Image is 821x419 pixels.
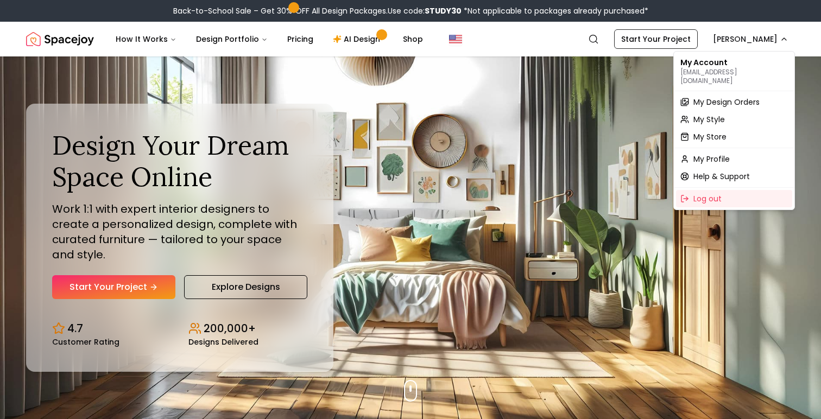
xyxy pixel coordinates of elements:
span: My Design Orders [693,97,760,107]
span: Log out [693,193,722,204]
a: My Profile [676,150,792,168]
a: Help & Support [676,168,792,185]
span: My Style [693,114,725,125]
p: [EMAIL_ADDRESS][DOMAIN_NAME] [680,68,788,85]
span: Help & Support [693,171,750,182]
a: My Design Orders [676,93,792,111]
span: My Profile [693,154,730,164]
div: [PERSON_NAME] [673,51,795,210]
div: My Account [676,54,792,88]
a: My Style [676,111,792,128]
a: My Store [676,128,792,145]
span: My Store [693,131,727,142]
